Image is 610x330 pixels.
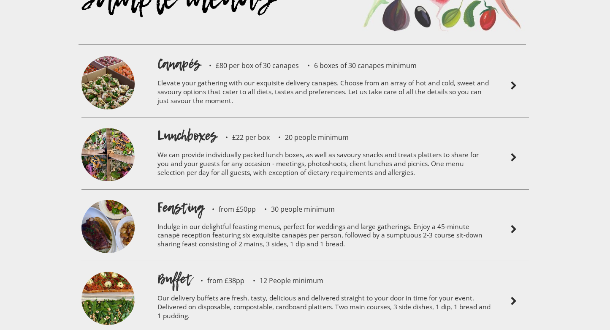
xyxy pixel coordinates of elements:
p: from £50pp [203,206,256,213]
h1: Lunchboxes [157,126,217,145]
p: £80 per box of 30 canapes [201,62,299,69]
p: 30 people minimum [256,206,335,213]
p: £22 per box [217,134,270,141]
p: We can provide individually packed lunch boxes, as well as savoury snacks and treats platters to ... [157,145,491,185]
h1: Feasting [157,198,203,217]
p: 20 people minimum [270,134,349,141]
p: Indulge in our delightful feasting menus, perfect for weddings and large gatherings. Enjoy a 45-m... [157,217,491,257]
p: from £38pp [192,277,244,284]
p: Our delivery buffets are fresh, tasty, delicious and delivered straight to your door in time for ... [157,288,491,328]
p: 6 boxes of 30 canapes minimum [299,62,417,69]
p: Elevate your gathering with our exquisite delivery canapés. Choose from an array of hot and cold,... [157,73,491,113]
p: 12 People minimum [244,277,323,284]
h1: Buffet [157,270,192,288]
